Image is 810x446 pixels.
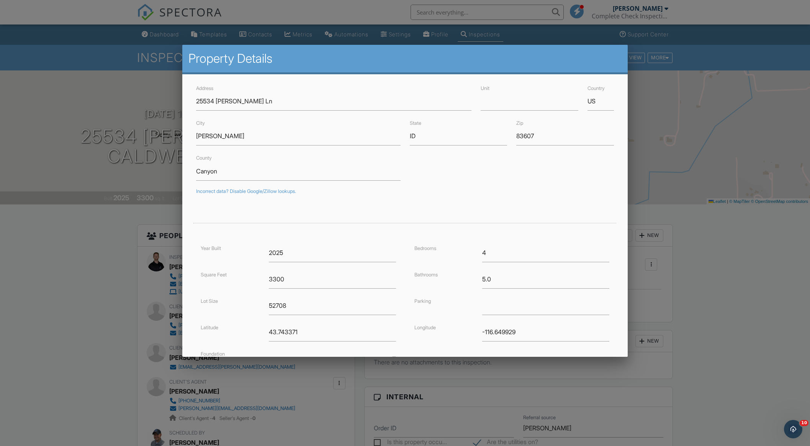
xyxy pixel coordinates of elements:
label: Unit [481,85,489,91]
label: Address [196,85,213,91]
iframe: Intercom live chat [784,420,802,438]
label: City [196,120,205,126]
label: Foundation [201,351,225,357]
label: Lot Size [201,298,218,304]
label: Longitude [414,325,436,330]
div: Incorrect data? Disable Google/Zillow lookups. [196,188,614,194]
label: County [196,155,212,161]
label: State [410,120,421,126]
label: Country [587,85,605,91]
h2: Property Details [188,51,622,66]
label: Bathrooms [414,272,438,278]
label: Square Feet [201,272,227,278]
label: Parking [414,298,431,304]
label: Latitude [201,325,218,330]
span: 10 [800,420,808,426]
label: Year Built [201,245,221,251]
label: Zip [516,120,523,126]
label: Bedrooms [414,245,436,251]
